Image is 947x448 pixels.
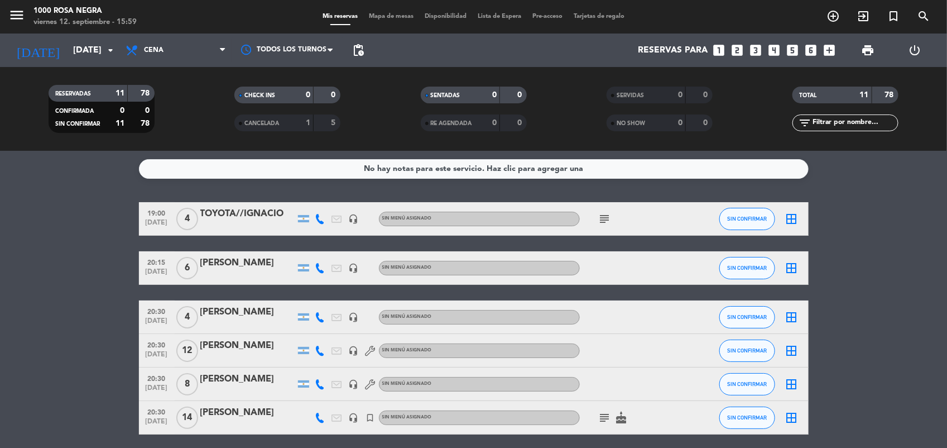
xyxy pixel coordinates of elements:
[799,93,816,98] span: TOTAL
[431,121,472,126] span: RE AGENDADA
[120,107,124,115] strong: 0
[143,405,171,418] span: 20:30
[55,108,94,114] span: CONFIRMADA
[617,121,645,126] span: NO SHOW
[200,305,295,320] div: [PERSON_NAME]
[785,344,799,358] i: border_all
[143,351,171,364] span: [DATE]
[419,13,472,20] span: Disponibilidad
[143,338,171,351] span: 20:30
[363,13,419,20] span: Mapa de mesas
[306,119,310,127] strong: 1
[719,257,775,279] button: SIN CONFIRMAR
[176,208,198,230] span: 4
[727,216,767,222] span: SIN CONFIRMAR
[719,340,775,362] button: SIN CONFIRMAR
[382,216,432,221] span: Sin menú asignado
[730,43,744,58] i: looks_two
[141,89,152,97] strong: 78
[860,91,869,99] strong: 11
[331,119,338,127] strong: 5
[785,261,799,275] i: border_all
[104,44,117,57] i: arrow_drop_down
[176,306,198,328] span: 4
[331,91,338,99] strong: 0
[55,121,100,127] span: SIN CONFIRMAR
[33,17,137,28] div: viernes 12. septiembre - 15:59
[200,372,295,387] div: [PERSON_NAME]
[703,91,710,99] strong: 0
[382,348,432,352] span: Sin menú asignado
[472,13,527,20] span: Lista de Espera
[492,119,497,127] strong: 0
[887,9,900,23] i: turned_in_not
[141,120,152,127] strong: 78
[785,378,799,391] i: border_all
[176,257,198,279] span: 6
[317,13,363,20] span: Mis reservas
[678,119,682,127] strong: 0
[568,13,630,20] span: Tarjetas de regalo
[143,206,171,219] span: 19:00
[785,43,800,58] i: looks_5
[144,46,164,54] span: Cena
[527,13,568,20] span: Pre-acceso
[719,373,775,395] button: SIN CONFIRMAR
[143,219,171,232] span: [DATE]
[200,207,295,221] div: TOYOTA//IGNACIO
[116,89,124,97] strong: 11
[885,91,896,99] strong: 78
[917,9,930,23] i: search
[712,43,726,58] i: looks_one
[244,121,279,126] span: CANCELADA
[176,340,198,362] span: 12
[785,311,799,324] i: border_all
[617,93,644,98] span: SERVIDAS
[748,43,763,58] i: looks_3
[727,314,767,320] span: SIN CONFIRMAR
[615,411,628,425] i: cake
[382,415,432,420] span: Sin menú asignado
[727,347,767,354] span: SIN CONFIRMAR
[352,44,365,57] span: pending_actions
[826,9,840,23] i: add_circle_outline
[176,407,198,429] span: 14
[492,91,497,99] strong: 0
[8,38,68,63] i: [DATE]
[703,119,710,127] strong: 0
[244,93,275,98] span: CHECK INS
[143,268,171,281] span: [DATE]
[857,9,870,23] i: exit_to_app
[727,265,767,271] span: SIN CONFIRMAR
[200,256,295,270] div: [PERSON_NAME]
[116,120,124,127] strong: 11
[143,371,171,384] span: 20:30
[200,406,295,420] div: [PERSON_NAME]
[33,6,137,17] div: 1000 Rosa Negra
[382,314,432,319] span: Sin menú asignado
[143,255,171,268] span: 20:15
[366,413,376,423] i: turned_in_not
[200,339,295,353] div: [PERSON_NAME]
[349,346,359,356] i: headset_mic
[517,91,524,99] strong: 0
[431,93,460,98] span: SENTADAS
[145,107,152,115] strong: 0
[767,43,781,58] i: looks_4
[55,91,91,97] span: RESERVADAS
[678,91,682,99] strong: 0
[785,411,799,425] i: border_all
[349,214,359,224] i: headset_mic
[382,265,432,270] span: Sin menú asignado
[143,317,171,330] span: [DATE]
[861,44,874,57] span: print
[382,382,432,386] span: Sin menú asignado
[349,312,359,322] i: headset_mic
[8,7,25,23] i: menu
[143,384,171,397] span: [DATE]
[176,373,198,395] span: 8
[349,379,359,389] i: headset_mic
[785,212,799,226] i: border_all
[719,306,775,328] button: SIN CONFIRMAR
[143,418,171,431] span: [DATE]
